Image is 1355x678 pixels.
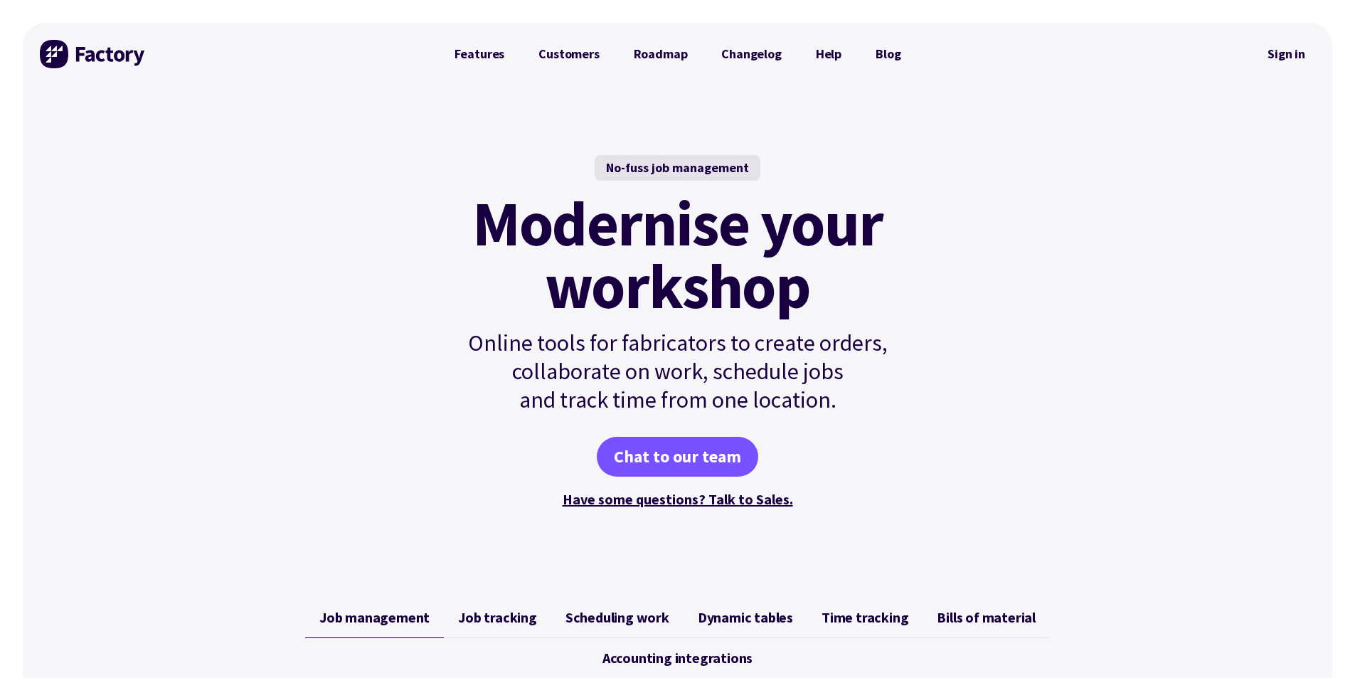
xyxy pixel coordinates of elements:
a: Customers [521,40,616,68]
nav: Primary Navigation [437,40,918,68]
mark: Modernise your workshop [472,192,883,317]
span: Bills of material [937,609,1036,626]
a: Blog [859,40,918,68]
a: Sign in [1258,38,1315,70]
a: Have some questions? Talk to Sales. [563,490,793,508]
span: Time tracking [822,609,908,626]
a: Changelog [704,40,798,68]
a: Features [437,40,522,68]
a: Help [799,40,859,68]
span: Scheduling work [565,609,669,626]
span: Accounting integrations [602,650,753,667]
img: Factory [40,40,147,68]
p: Online tools for fabricators to create orders, collaborate on work, schedule jobs and track time ... [437,329,918,414]
a: Chat to our team [597,437,758,477]
div: No-fuss job management [595,155,760,181]
iframe: Chat Widget [1284,610,1355,678]
span: Job management [319,609,430,626]
span: Dynamic tables [698,609,793,626]
nav: Secondary Navigation [1258,38,1315,70]
a: Roadmap [617,40,705,68]
span: Job tracking [458,609,537,626]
